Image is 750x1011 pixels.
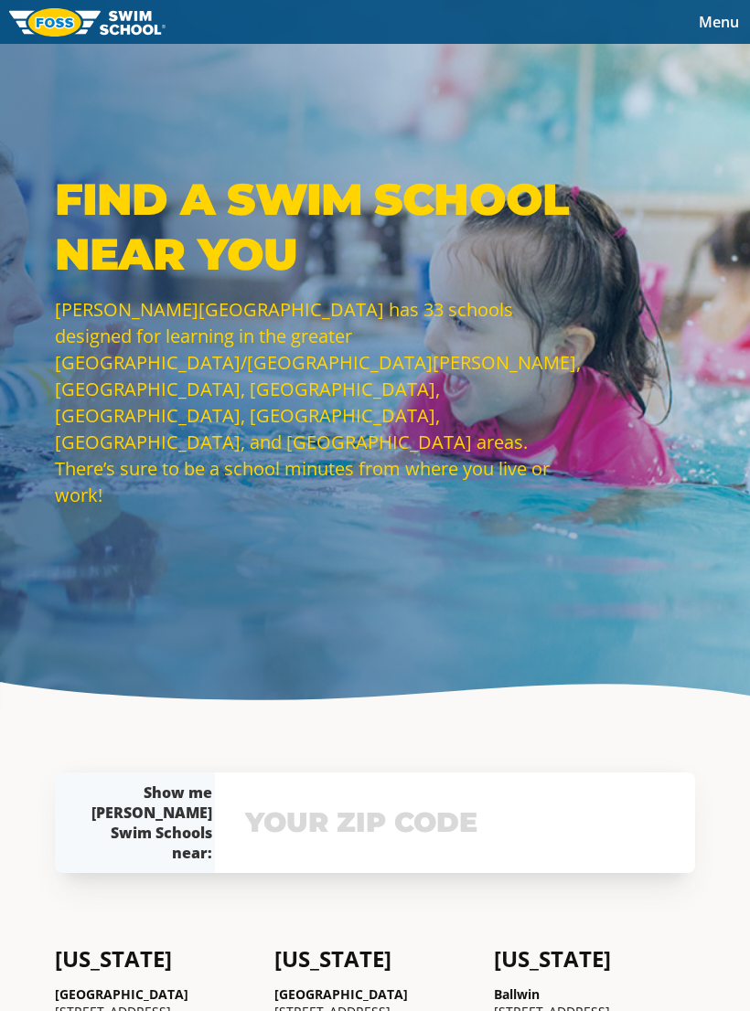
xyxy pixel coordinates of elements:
button: Toggle navigation [688,8,750,36]
a: Ballwin [494,985,540,1003]
h4: [US_STATE] [55,946,256,972]
div: Show me [PERSON_NAME] Swim Schools near: [91,782,212,863]
h4: [US_STATE] [494,946,695,972]
a: [GEOGRAPHIC_DATA] [274,985,408,1003]
img: FOSS Swim School Logo [9,8,166,37]
a: [GEOGRAPHIC_DATA] [55,985,188,1003]
p: [PERSON_NAME][GEOGRAPHIC_DATA] has 33 schools designed for learning in the greater [GEOGRAPHIC_DA... [55,296,585,508]
p: Find a Swim School Near You [55,172,585,282]
h4: [US_STATE] [274,946,476,972]
input: YOUR ZIP CODE [241,796,670,849]
span: Menu [699,12,739,32]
